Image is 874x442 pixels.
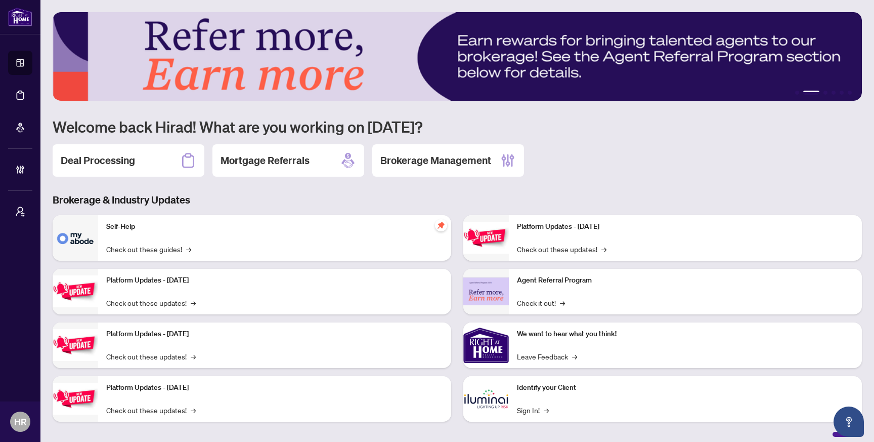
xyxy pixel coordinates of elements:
[53,275,98,307] img: Platform Updates - September 16, 2025
[601,244,606,255] span: →
[53,12,862,101] img: Slide 1
[106,405,196,416] a: Check out these updates!→
[15,207,25,217] span: user-switch
[186,244,191,255] span: →
[191,297,196,308] span: →
[53,329,98,361] img: Platform Updates - July 21, 2025
[544,405,549,416] span: →
[106,329,443,340] p: Platform Updates - [DATE]
[106,221,443,232] p: Self-Help
[106,244,191,255] a: Check out these guides!→
[380,153,491,168] h2: Brokerage Management
[463,376,509,422] img: Identify your Client
[435,219,447,231] span: pushpin
[53,215,98,261] img: Self-Help
[517,351,577,362] a: Leave Feedback→
[832,91,836,95] button: 4
[517,221,854,232] p: Platform Updates - [DATE]
[517,405,549,416] a: Sign In!→
[795,91,799,95] button: 1
[106,382,443,393] p: Platform Updates - [DATE]
[517,275,854,286] p: Agent Referral Program
[53,117,862,136] h1: Welcome back Hirad! What are you working on [DATE]?
[191,405,196,416] span: →
[840,91,844,95] button: 5
[560,297,565,308] span: →
[106,275,443,286] p: Platform Updates - [DATE]
[106,297,196,308] a: Check out these updates!→
[517,329,854,340] p: We want to hear what you think!
[463,323,509,368] img: We want to hear what you think!
[823,91,827,95] button: 3
[848,91,852,95] button: 6
[221,153,310,168] h2: Mortgage Referrals
[191,351,196,362] span: →
[61,153,135,168] h2: Deal Processing
[834,407,864,437] button: Open asap
[463,222,509,254] img: Platform Updates - June 23, 2025
[8,8,32,26] img: logo
[517,297,565,308] a: Check it out!→
[803,91,819,95] button: 2
[53,193,862,207] h3: Brokerage & Industry Updates
[572,351,577,362] span: →
[517,382,854,393] p: Identify your Client
[53,383,98,415] img: Platform Updates - July 8, 2025
[517,244,606,255] a: Check out these updates!→
[14,415,27,429] span: HR
[106,351,196,362] a: Check out these updates!→
[463,277,509,305] img: Agent Referral Program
